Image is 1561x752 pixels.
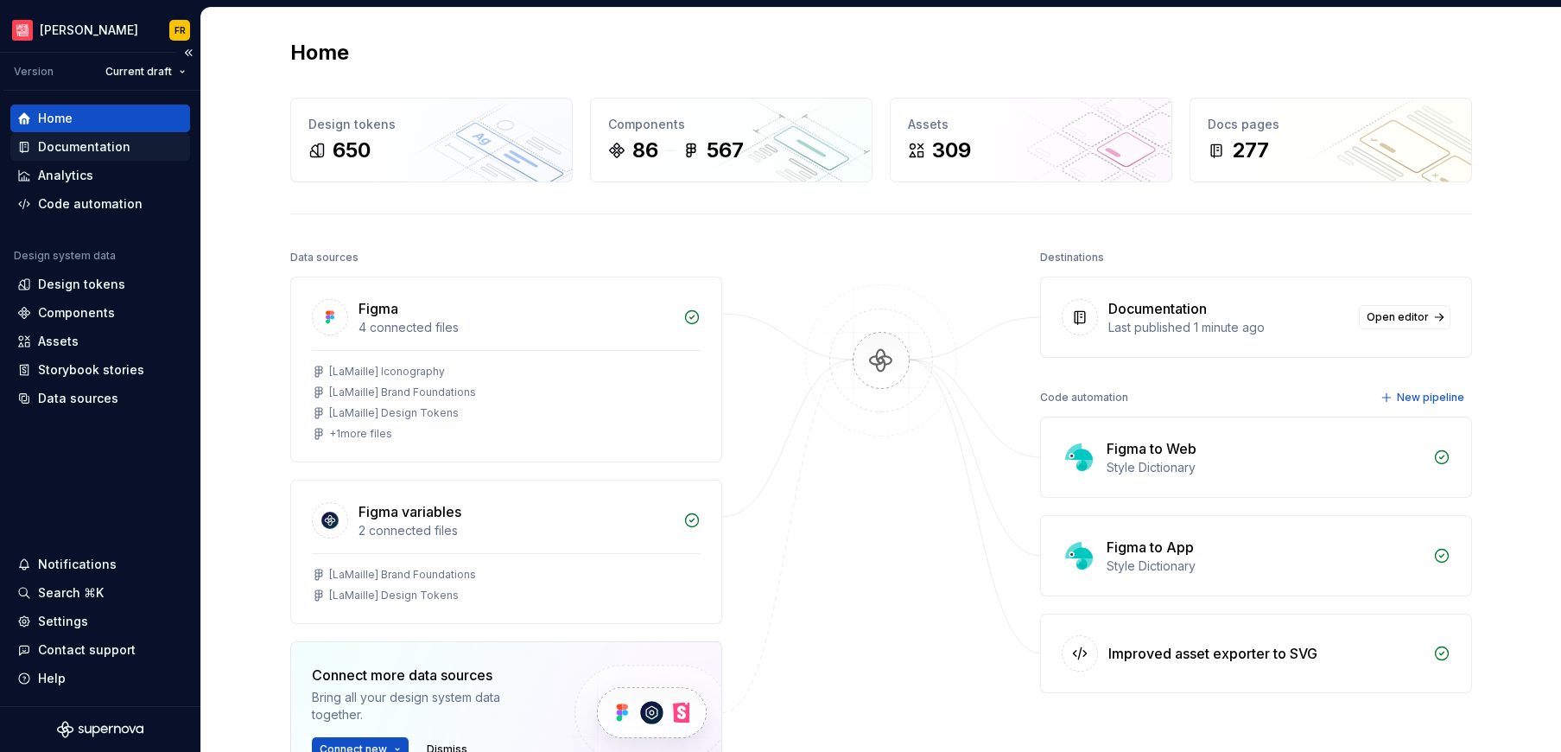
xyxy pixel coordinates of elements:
[932,137,971,164] div: 309
[1190,98,1472,182] a: Docs pages277
[38,138,130,156] div: Documentation
[10,385,190,412] a: Data sources
[175,23,186,37] div: FR
[333,137,371,164] div: 650
[290,245,359,270] div: Data sources
[1040,245,1104,270] div: Destinations
[38,641,136,659] div: Contact support
[38,613,88,630] div: Settings
[308,116,555,133] div: Design tokens
[1107,537,1194,558] div: Figma to App
[290,98,573,182] a: Design tokens650
[40,22,138,39] div: [PERSON_NAME]
[38,670,66,687] div: Help
[10,636,190,664] button: Contact support
[38,110,73,127] div: Home
[3,11,197,48] button: [PERSON_NAME]FR
[1375,386,1472,410] button: New pipeline
[10,328,190,355] a: Assets
[1108,298,1207,319] div: Documentation
[1108,643,1317,664] div: Improved asset exporter to SVG
[329,568,476,582] div: [LaMaille] Brand Foundations
[359,319,673,336] div: 4 connected files
[290,277,722,462] a: Figma4 connected files[LaMaille] Iconography[LaMaille] Brand Foundations[LaMaille] Design Tokens+...
[14,65,54,79] div: Version
[1040,386,1128,410] div: Code automation
[1397,391,1464,405] span: New pipeline
[105,65,172,79] span: Current draft
[10,579,190,607] button: Search ⌘K
[329,406,459,420] div: [LaMaille] Design Tokens
[38,556,117,573] div: Notifications
[10,299,190,327] a: Components
[12,20,33,41] img: f15b4b9a-d43c-4bd8-bdfb-9b20b89b7814.png
[10,133,190,161] a: Documentation
[176,41,200,65] button: Collapse sidebar
[38,361,144,379] div: Storybook stories
[329,386,476,399] div: [LaMaille] Brand Foundations
[1232,137,1269,164] div: 277
[38,195,143,213] div: Code automation
[10,356,190,384] a: Storybook stories
[329,427,392,441] div: + 1 more files
[890,98,1172,182] a: Assets309
[10,665,190,692] button: Help
[1107,459,1423,476] div: Style Dictionary
[14,249,116,263] div: Design system data
[10,162,190,189] a: Analytics
[312,689,545,723] div: Bring all your design system data together.
[10,271,190,298] a: Design tokens
[57,721,143,738] svg: Supernova Logo
[98,60,194,84] button: Current draft
[608,116,854,133] div: Components
[1208,116,1454,133] div: Docs pages
[38,584,104,602] div: Search ⌘K
[10,190,190,218] a: Code automation
[359,298,398,319] div: Figma
[312,665,545,685] div: Connect more data sources
[1107,558,1423,575] div: Style Dictionary
[38,276,125,293] div: Design tokens
[329,589,459,602] div: [LaMaille] Design Tokens
[359,522,673,539] div: 2 connected files
[1107,438,1196,459] div: Figma to Web
[1359,305,1450,329] a: Open editor
[38,333,79,350] div: Assets
[38,167,93,184] div: Analytics
[590,98,873,182] a: Components86567
[908,116,1154,133] div: Assets
[1367,310,1429,324] span: Open editor
[290,480,722,624] a: Figma variables2 connected files[LaMaille] Brand Foundations[LaMaille] Design Tokens
[1108,319,1348,336] div: Last published 1 minute ago
[38,390,118,407] div: Data sources
[10,608,190,635] a: Settings
[38,304,115,322] div: Components
[632,137,658,164] div: 86
[10,105,190,132] a: Home
[359,501,461,522] div: Figma variables
[290,39,349,67] h2: Home
[329,365,445,379] div: [LaMaille] Iconography
[10,551,190,578] button: Notifications
[707,137,744,164] div: 567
